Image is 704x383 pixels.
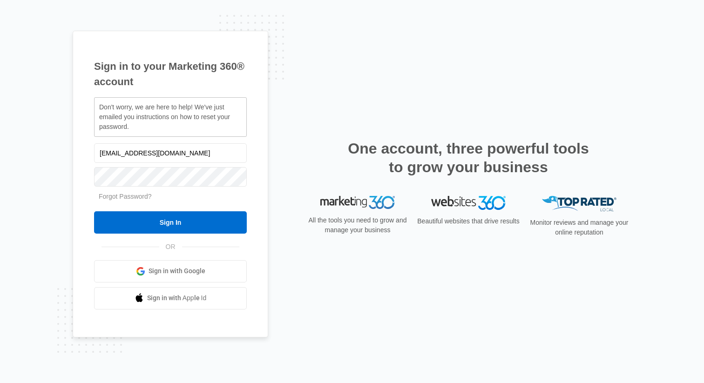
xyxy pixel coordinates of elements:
span: OR [159,242,182,252]
span: Sign in with Apple Id [147,293,207,303]
span: Sign in with Google [149,266,205,276]
img: Marketing 360 [320,196,395,209]
h2: One account, three powerful tools to grow your business [345,139,592,176]
img: Websites 360 [431,196,506,209]
input: Sign In [94,211,247,234]
input: Email [94,143,247,163]
a: Sign in with Apple Id [94,287,247,309]
h1: Sign in to your Marketing 360® account [94,59,247,89]
img: Top Rated Local [542,196,616,211]
p: All the tools you need to grow and manage your business [305,215,410,235]
p: Beautiful websites that drive results [416,216,521,226]
p: Monitor reviews and manage your online reputation [527,218,631,237]
a: Sign in with Google [94,260,247,282]
span: Don't worry, we are here to help! We've just emailed you instructions on how to reset your password. [99,103,230,130]
a: Forgot Password? [99,193,152,200]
